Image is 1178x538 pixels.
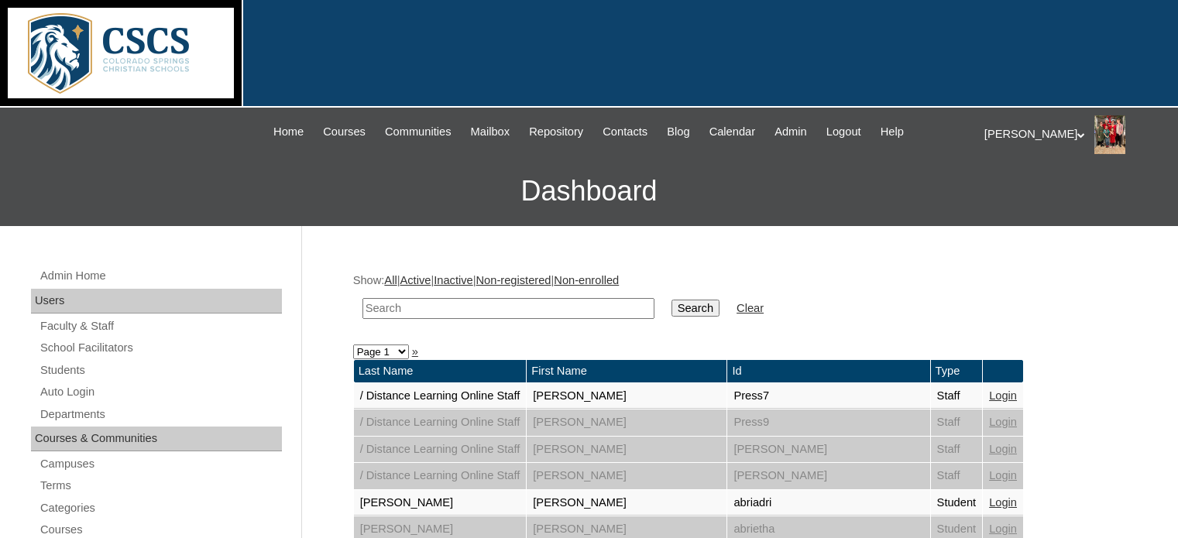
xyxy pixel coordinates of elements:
td: [PERSON_NAME] [527,437,726,463]
a: Help [873,123,912,141]
td: / Distance Learning Online Staff [354,383,527,409]
td: [PERSON_NAME] [527,490,726,516]
td: [PERSON_NAME] [527,409,726,436]
a: Logout [819,123,869,141]
a: Admin [767,123,815,141]
td: [PERSON_NAME] [727,463,929,489]
a: Mailbox [463,123,518,141]
span: Mailbox [471,123,510,141]
div: [PERSON_NAME] [984,115,1163,154]
a: Terms [39,476,282,495]
a: All [384,274,397,286]
span: Courses [323,123,366,141]
a: Calendar [702,123,763,141]
a: Clear [737,302,764,314]
td: [PERSON_NAME] [354,490,527,516]
td: / Distance Learning Online Staff [354,437,527,463]
img: Stephanie Phillips [1094,115,1125,154]
td: [PERSON_NAME] [527,463,726,489]
img: logo-white.png [8,8,234,98]
td: Id [727,360,929,382]
span: Home [273,123,304,141]
td: Last Name [354,360,527,382]
span: Blog [667,123,689,141]
a: Campuses [39,454,282,474]
a: Repository [521,123,591,141]
a: Courses [315,123,373,141]
span: Admin [774,123,807,141]
a: Login [989,469,1017,481]
td: Staff [931,409,983,436]
td: / Distance Learning Online Staff [354,409,527,436]
a: Communities [377,123,459,141]
div: Show: | | | | [353,272,1120,327]
span: Repository [529,123,583,141]
h3: Dashboard [8,156,1170,226]
input: Search [671,300,720,317]
span: Communities [385,123,452,141]
a: Login [989,443,1017,455]
td: Staff [931,383,983,409]
a: Contacts [595,123,655,141]
td: Press9 [727,409,929,436]
a: Admin Home [39,266,282,286]
a: Non-registered [476,274,551,286]
span: Help [881,123,904,141]
span: Contacts [603,123,647,141]
a: Login [989,416,1017,428]
td: First Name [527,360,726,382]
td: Student [931,490,983,516]
a: Departments [39,405,282,424]
td: Press7 [727,383,929,409]
div: Courses & Communities [31,427,282,451]
a: Active [400,274,431,286]
a: » [412,345,418,358]
a: Inactive [434,274,473,286]
td: Staff [931,437,983,463]
td: / Distance Learning Online Staff [354,463,527,489]
td: Type [931,360,983,382]
td: [PERSON_NAME] [727,437,929,463]
a: Login [989,496,1017,509]
td: abriadri [727,490,929,516]
a: Home [266,123,311,141]
span: Calendar [709,123,755,141]
a: School Facilitators [39,338,282,358]
td: Staff [931,463,983,489]
a: Auto Login [39,382,282,402]
a: Login [989,389,1017,402]
a: Students [39,361,282,380]
a: Non-enrolled [554,274,619,286]
input: Search [362,298,654,319]
a: Faculty & Staff [39,317,282,336]
a: Blog [659,123,697,141]
span: Logout [826,123,861,141]
td: [PERSON_NAME] [527,383,726,409]
a: Categories [39,499,282,518]
a: Login [989,523,1017,535]
div: Users [31,289,282,314]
